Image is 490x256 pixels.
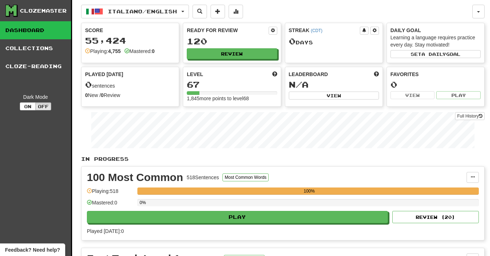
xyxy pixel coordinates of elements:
button: Off [35,102,51,110]
button: View [390,91,435,99]
strong: 0 [152,48,155,54]
span: 0 [289,36,296,46]
div: 55,424 [85,36,175,45]
button: Most Common Words [222,173,269,181]
div: 518 Sentences [187,174,219,181]
a: Full History [455,112,485,120]
strong: 0 [101,92,104,98]
button: Search sentences [193,5,207,18]
span: Open feedback widget [5,246,60,253]
div: Favorites [390,71,481,78]
div: Learning a language requires practice every day. Stay motivated! [390,34,481,48]
div: sentences [85,80,175,89]
div: Streak [289,27,360,34]
div: 1,845 more points to level 68 [187,95,277,102]
button: On [20,102,36,110]
div: Score [85,27,175,34]
div: Playing: [85,48,121,55]
strong: 0 [85,92,88,98]
p: In Progress [81,155,485,163]
button: Review [187,48,277,59]
div: 67 [187,80,277,89]
strong: 4,755 [108,48,121,54]
div: Mastered: 0 [87,199,134,211]
div: 100 Most Common [87,172,183,183]
span: a daily [421,52,446,57]
button: More stats [229,5,243,18]
span: 0 [85,79,92,89]
span: Played [DATE] [85,71,123,78]
button: Seta dailygoal [390,50,481,58]
span: This week in points, UTC [374,71,379,78]
button: View [289,92,379,100]
div: 100% [140,187,479,195]
a: (CDT) [311,28,322,33]
div: 0 [390,80,481,89]
button: Italiano/English [81,5,189,18]
div: New / Review [85,92,175,99]
span: Played [DATE]: 0 [87,228,124,234]
span: Level [187,71,203,78]
span: Italiano / English [108,8,177,14]
div: Mastered: [124,48,155,55]
div: Ready for Review [187,27,268,34]
button: Play [87,211,388,223]
div: Playing: 518 [87,187,134,199]
span: N/A [289,79,309,89]
div: Daily Goal [390,27,481,34]
div: Dark Mode [5,93,66,101]
button: Add sentence to collection [211,5,225,18]
div: 120 [187,37,277,46]
div: Day s [289,37,379,46]
div: Clozemaster [20,7,67,14]
button: Play [436,91,481,99]
button: Review (20) [392,211,479,223]
span: Leaderboard [289,71,328,78]
span: Score more points to level up [272,71,277,78]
